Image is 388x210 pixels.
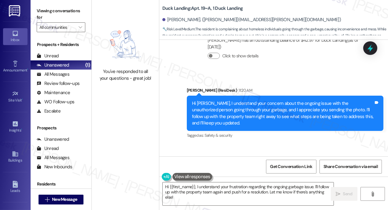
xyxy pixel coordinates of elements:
span: • [22,97,23,101]
button: Get Conversation Link [266,160,316,174]
div: Unanswered [37,62,69,68]
div: Maintenance [37,90,70,96]
div: Review follow-ups [37,80,79,87]
button: Share Conversation via email [320,160,382,174]
a: Insights • [3,119,28,135]
div: 11:20 AM [237,87,252,94]
a: Leads [3,179,28,196]
div: All Messages [37,71,69,78]
div: Hi [PERSON_NAME], I understand your concern about the ongoing issue with the unauthorized person ... [192,100,374,127]
span: : The resident is complaining about homeless individuals going through the garbage, causing incon... [162,26,388,46]
a: Site Visit • [3,89,28,105]
img: empty-state [98,23,152,65]
span: • [21,127,22,132]
i:  [336,192,340,197]
button: New Message [39,195,84,204]
div: [PERSON_NAME] (ResiDesk) [187,87,383,96]
a: Inbox [3,28,28,45]
span: Safety & security [205,133,232,138]
div: Residents [31,181,91,187]
input: All communities [39,22,76,32]
div: Prospects + Residents [31,41,91,48]
a: Buildings [3,149,28,165]
span: Get Conversation Link [270,163,312,170]
b: Duck Landing: Apt. 19~A, 1 Duck Landing [162,5,243,12]
i:  [370,192,375,197]
div: Escalate [37,108,61,114]
button: Send [331,187,357,201]
div: Unread [37,53,59,59]
div: You've responded to all your questions - great job! [98,68,152,82]
div: (1) [84,60,91,70]
div: New Inbounds [37,164,72,170]
div: [PERSON_NAME]. ([PERSON_NAME][EMAIL_ADDRESS][PERSON_NAME][DOMAIN_NAME]) [162,17,341,23]
label: Viewing conversations for [37,6,85,22]
span: • [27,67,28,71]
div: Tagged as: [187,131,383,140]
strong: 🔧 Risk Level: Medium [162,27,195,32]
div: WO Follow-ups [37,99,74,105]
label: Click to show details [222,53,258,59]
div: All Messages [37,155,69,161]
i:  [45,197,50,202]
span: Send [343,191,353,197]
div: Unanswered [37,136,69,143]
img: ResiDesk Logo [9,5,21,17]
div: Unread [37,145,59,152]
span: Share Conversation via email [323,163,378,170]
textarea: Hi {{first_name}}, I understand your frustration regarding the ongoing garbage issue. I'll follow... [163,182,334,205]
span: New Message [52,196,77,203]
div: Prospects [31,125,91,131]
div: [PERSON_NAME] has an outstanding balance of $42.97 for Duck Landing (as of [DATE]) [208,37,360,50]
i:  [79,25,82,30]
